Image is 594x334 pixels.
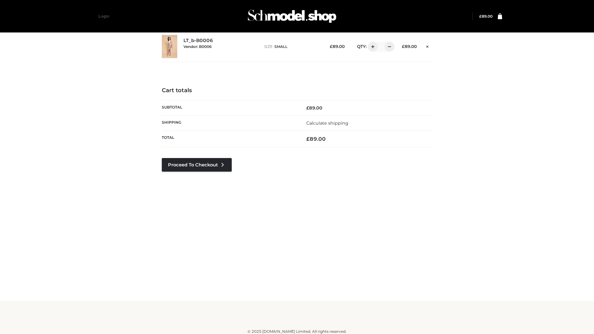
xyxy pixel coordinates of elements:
a: Login [98,14,109,19]
img: Schmodel Admin 964 [246,4,338,28]
a: £89.00 [479,14,493,19]
th: Shipping [162,115,297,131]
p: size : [264,44,320,49]
span: £ [330,44,333,49]
a: Remove this item [423,42,432,50]
bdi: 89.00 [306,136,326,142]
div: LT_b-B0006 [183,38,258,55]
bdi: 89.00 [479,14,493,19]
small: Vendor: B0006 [183,44,212,49]
th: Subtotal [162,100,297,115]
a: Calculate shipping [306,120,348,126]
h4: Cart totals [162,87,432,94]
bdi: 89.00 [330,44,345,49]
div: QTY: [351,42,392,52]
span: SMALL [274,44,287,49]
bdi: 89.00 [402,44,417,49]
th: Total [162,131,297,147]
a: Proceed to Checkout [162,158,232,172]
span: £ [479,14,482,19]
span: £ [306,136,310,142]
span: £ [402,44,405,49]
span: £ [306,105,309,111]
bdi: 89.00 [306,105,322,111]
